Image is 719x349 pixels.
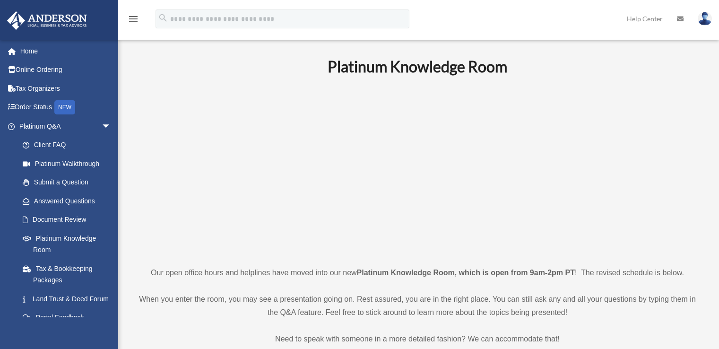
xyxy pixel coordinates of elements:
a: Platinum Walkthrough [13,154,125,173]
a: Portal Feedback [13,308,125,327]
a: Home [7,42,125,61]
i: menu [128,13,139,25]
iframe: 231110_Toby_KnowledgeRoom [276,89,559,249]
img: User Pic [698,12,712,26]
a: Tax Organizers [7,79,125,98]
a: Document Review [13,210,125,229]
a: Platinum Q&Aarrow_drop_down [7,117,125,136]
a: Client FAQ [13,136,125,155]
a: Tax & Bookkeeping Packages [13,259,125,289]
a: Online Ordering [7,61,125,79]
a: Submit a Question [13,173,125,192]
a: Order StatusNEW [7,98,125,117]
a: menu [128,17,139,25]
img: Anderson Advisors Platinum Portal [4,11,90,30]
a: Answered Questions [13,192,125,210]
strong: Platinum Knowledge Room, which is open from 9am-2pm PT [357,269,575,277]
a: Platinum Knowledge Room [13,229,121,259]
p: When you enter the room, you may see a presentation going on. Rest assured, you are in the right ... [135,293,700,319]
span: arrow_drop_down [102,117,121,136]
a: Land Trust & Deed Forum [13,289,125,308]
div: NEW [54,100,75,114]
p: Need to speak with someone in a more detailed fashion? We can accommodate that! [135,332,700,346]
i: search [158,13,168,23]
p: Our open office hours and helplines have moved into our new ! The revised schedule is below. [135,266,700,279]
b: Platinum Knowledge Room [328,57,507,76]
